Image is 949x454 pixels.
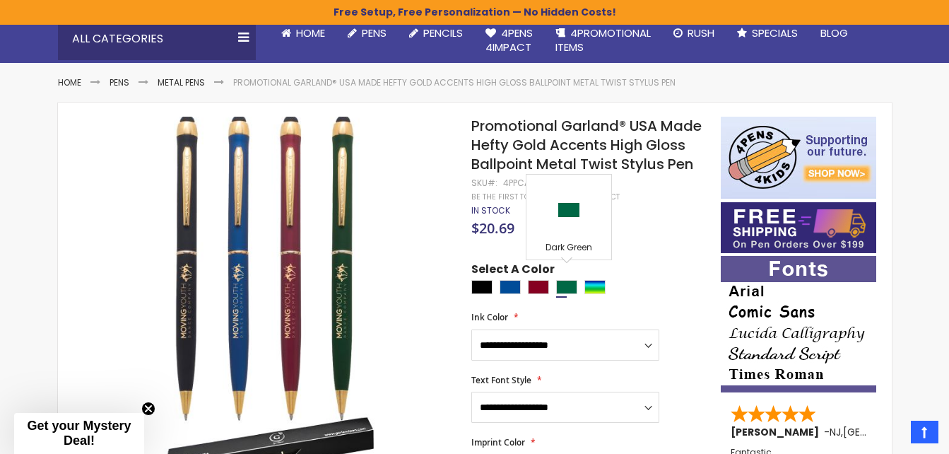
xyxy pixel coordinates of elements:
strong: SKU [471,177,497,189]
span: Promotional Garland® USA Made Hefty Gold Accents High Gloss Ballpoint Metal Twist Stylus Pen [471,116,702,174]
a: Metal Pens [158,76,205,88]
span: Pens [362,25,387,40]
span: Blog [820,25,848,40]
span: In stock [471,204,510,216]
a: Be the first to review this product [471,192,620,202]
li: Promotional Garland® USA Made Hefty Gold Accents High Gloss Ballpoint Metal Twist Stylus Pen [233,77,676,88]
a: Rush [662,18,726,49]
span: 4PROMOTIONAL ITEMS [555,25,651,54]
div: Burgundy [528,280,549,294]
span: - , [824,425,947,439]
img: font-personalization-examples [721,256,876,392]
span: Pencils [423,25,463,40]
div: Black [471,280,493,294]
div: All Categories [58,18,256,60]
div: Assorted [584,280,606,294]
div: Availability [471,205,510,216]
span: Select A Color [471,262,555,281]
div: Dark Green [530,242,608,256]
a: Pencils [398,18,474,49]
a: 4Pens4impact [474,18,544,64]
span: Text Font Style [471,374,531,386]
span: $20.69 [471,219,514,238]
span: [PERSON_NAME] [731,425,824,439]
a: Home [58,76,81,88]
img: 4pens 4 kids [721,117,876,199]
a: Specials [726,18,809,49]
span: NJ [830,425,841,439]
span: Specials [752,25,798,40]
span: [GEOGRAPHIC_DATA] [843,425,947,439]
span: Imprint Color [471,436,525,448]
div: 4PPCA-STY290 [503,177,567,189]
span: Ink Color [471,311,508,323]
span: Get your Mystery Deal! [27,419,131,448]
div: Dark Green [556,280,577,294]
button: Close teaser [141,402,155,416]
div: Get your Mystery Deal!Close teaser [14,413,144,454]
a: 4PROMOTIONALITEMS [544,18,662,64]
a: Top [911,421,938,443]
span: Rush [688,25,714,40]
span: Home [296,25,325,40]
a: Home [270,18,336,49]
img: Free shipping on orders over $199 [721,202,876,253]
div: Dark Blue [500,280,521,294]
a: Pens [110,76,129,88]
a: Pens [336,18,398,49]
span: 4Pens 4impact [485,25,533,54]
a: Blog [809,18,859,49]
